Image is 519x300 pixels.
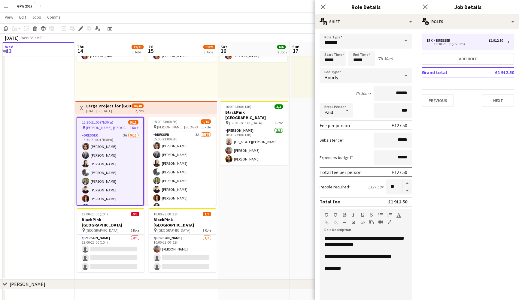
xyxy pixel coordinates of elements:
span: [GEOGRAPHIC_DATA] [157,228,190,232]
app-card-role: Dresser3A9/1513:30-21:00 (7h30m)[PERSON_NAME][PERSON_NAME][PERSON_NAME][PERSON_NAME][PERSON_NAME]... [77,132,143,274]
label: People required [320,184,351,190]
span: 13 [4,47,14,54]
div: [PERSON_NAME] [10,281,45,287]
div: [DATE] [5,35,19,41]
span: 15:00-23:00 (8h) [153,119,178,124]
div: 7h 30m x [355,91,371,96]
div: BST [37,35,43,40]
a: View [2,13,16,21]
span: 16 [220,47,227,54]
div: Dresser [434,38,453,43]
button: Underline [360,212,365,217]
div: Shift [315,14,417,29]
h3: BlackPink [GEOGRAPHIC_DATA] [220,109,288,120]
button: Horizontal Line [342,220,347,225]
td: Grand total [422,67,476,77]
div: 15:00-23:00 (8h)9/15 [PERSON_NAME], [GEOGRAPHIC_DATA]1 RoleDresser3A9/1515:00-23:00 (8h)[PERSON_N... [148,117,216,206]
span: Paid [324,109,333,115]
span: Fri [149,44,153,49]
span: 15 [148,47,153,54]
app-card-role: [PERSON_NAME]1/310:00-23:00 (13h)[PERSON_NAME] [149,235,216,272]
span: 13:30-21:00 (7h30m) [82,120,113,124]
app-card-role: [PERSON_NAME]3/310:00-23:00 (13h)[US_STATE][PERSON_NAME][PERSON_NAME][PERSON_NAME] [220,127,288,165]
td: £1 912.50 [476,67,514,77]
button: HTML Code [360,220,365,225]
button: Unordered List [378,212,383,217]
a: Edit [17,13,29,21]
span: 0/3 [131,212,139,216]
div: £1 912.50 [388,199,407,205]
h3: Large Project for [GEOGRAPHIC_DATA], [PERSON_NAME], [GEOGRAPHIC_DATA] [86,103,131,109]
button: Clear Formatting [351,220,356,225]
app-job-card: 13:00-23:00 (10h)0/3BlackPink [GEOGRAPHIC_DATA] [GEOGRAPHIC_DATA]1 Role[PERSON_NAME]0/313:00-23:0... [77,208,144,272]
span: 10:00-23:00 (13h) [225,104,251,109]
div: 3 Jobs [132,50,143,54]
button: Add role [422,53,514,65]
span: 9/15 [128,120,138,124]
h3: BlackPink [GEOGRAPHIC_DATA] [149,217,216,228]
app-card-role: [PERSON_NAME]0/313:00-23:00 (10h) [77,235,144,272]
app-job-card: 10:00-23:00 (13h)1/3BlackPink [GEOGRAPHIC_DATA] [GEOGRAPHIC_DATA]1 Role[PERSON_NAME]1/310:00-23:0... [149,208,216,272]
h3: Role Details [315,3,417,11]
span: 6/6 [277,45,286,49]
div: [DATE] → [DATE] [86,109,131,113]
button: Text Color [396,212,401,217]
span: 1/3 [203,212,211,216]
button: Fullscreen [387,220,392,224]
div: 2 Jobs [278,50,287,54]
span: 17 [291,47,299,54]
button: GFW 2025 [12,0,37,12]
span: 1 Role [202,228,211,232]
div: 15 x [426,38,434,43]
span: 1 Role [131,228,139,232]
span: Sat [220,44,227,49]
div: Fee per person [320,122,350,128]
span: Hourly [324,74,338,80]
span: 13:00-23:00 (10h) [82,212,108,216]
span: [GEOGRAPHIC_DATA] [86,228,119,232]
span: Jobs [32,14,41,20]
button: Insert video [378,220,383,224]
div: £127.50 [392,122,407,128]
app-job-card: 10:00-23:00 (13h)3/3BlackPink [GEOGRAPHIC_DATA] [GEOGRAPHIC_DATA]1 Role[PERSON_NAME]3/310:00-23:0... [220,101,288,165]
span: View [5,14,13,20]
button: Ordered List [387,212,392,217]
span: Thu [77,44,84,49]
button: Bold [342,212,347,217]
div: 13:30-21:00 (7h30m) [426,43,503,46]
button: Undo [324,212,329,217]
button: Increase [402,179,412,187]
app-card-role: Dresser3A9/1515:00-23:00 (8h)[PERSON_NAME][PERSON_NAME][PERSON_NAME][PERSON_NAME][PERSON_NAME][PE... [148,131,216,274]
div: Total fee per person [320,169,362,175]
button: Next [482,94,514,106]
label: Expenses budget [320,155,353,160]
span: 3/3 [275,104,283,109]
div: Roles [417,14,519,29]
div: £1 912.50 [489,38,503,43]
span: 18/30 [132,103,144,108]
div: £127.50 x [368,184,383,190]
span: Comms [47,14,61,20]
div: 2 jobs [135,108,144,113]
button: Paste as plain text [369,220,374,224]
span: [PERSON_NAME], [GEOGRAPHIC_DATA] [157,125,202,129]
span: 12/21 [132,45,144,49]
span: 13/21 [203,45,215,49]
div: 3 Jobs [204,50,215,54]
button: Redo [333,212,338,217]
span: 14 [76,47,84,54]
span: 10:00-23:00 (13h) [153,212,180,216]
span: [GEOGRAPHIC_DATA] [229,121,262,125]
div: (7h 30m) [377,56,393,61]
span: Edit [19,14,26,20]
button: Decrease [402,187,412,195]
h3: Job Details [417,3,519,11]
span: Wed [5,44,14,49]
div: Total fee [320,199,340,205]
h3: BlackPink [GEOGRAPHIC_DATA] [77,217,144,228]
div: 13:30-21:00 (7h30m)9/15 [PERSON_NAME], [GEOGRAPHIC_DATA]1 RoleDresser3A9/1513:30-21:00 (7h30m)[PE... [77,117,144,206]
span: 9/15 [201,119,211,124]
